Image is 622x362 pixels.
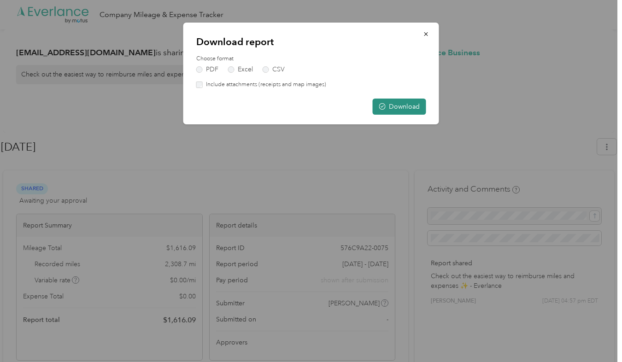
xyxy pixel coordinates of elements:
button: Download [373,99,426,115]
label: PDF [196,66,218,73]
p: Download report [196,35,426,48]
label: Include attachments (receipts and map images) [203,81,326,89]
label: Excel [228,66,253,73]
label: CSV [263,66,285,73]
label: Choose format [196,55,426,63]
